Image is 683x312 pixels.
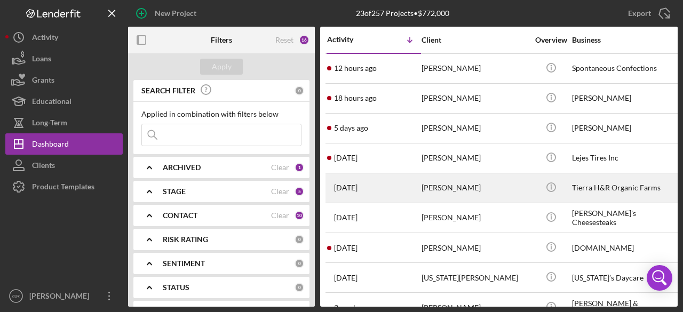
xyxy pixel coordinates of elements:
div: [US_STATE][PERSON_NAME] [422,263,528,292]
div: New Project [155,3,196,24]
button: Product Templates [5,176,123,197]
div: 10 [295,211,304,220]
b: STAGE [163,187,186,196]
button: Loans [5,48,123,69]
div: Loans [32,48,51,72]
b: RISK RATING [163,235,208,244]
div: 0 [295,283,304,292]
div: Tierra H&R Organic Farms [572,174,679,202]
div: Clients [32,155,55,179]
div: [PERSON_NAME] [422,114,528,142]
div: [PERSON_NAME] [422,144,528,172]
div: 1 [295,163,304,172]
time: 2025-08-21 04:32 [334,274,358,282]
div: Reset [275,36,293,44]
div: Clear [271,187,289,196]
div: 16 [299,35,309,45]
div: 0 [295,259,304,268]
div: Apply [212,59,232,75]
div: Activity [32,27,58,51]
div: [PERSON_NAME] [422,234,528,262]
div: [PERSON_NAME] [422,54,528,83]
time: 2025-08-25 21:44 [334,183,358,192]
b: CONTACT [163,211,197,220]
div: Export [628,3,651,24]
text: GR [12,293,20,299]
time: 2025-08-15 18:55 [334,303,374,312]
div: Grants [32,69,54,93]
button: Dashboard [5,133,123,155]
div: 23 of 257 Projects • $772,000 [356,9,449,18]
div: 0 [295,86,304,95]
div: [PERSON_NAME] [422,174,528,202]
div: Overview [531,36,571,44]
time: 2025-08-28 20:25 [334,124,368,132]
div: [PERSON_NAME] [572,114,679,142]
div: [PERSON_NAME] [422,84,528,113]
div: Open Intercom Messenger [647,265,672,291]
div: Business [572,36,679,44]
button: Export [617,3,678,24]
button: Clients [5,155,123,176]
time: 2025-09-02 03:47 [334,64,377,73]
b: SEARCH FILTER [141,86,195,95]
button: Grants [5,69,123,91]
div: Client [422,36,528,44]
b: Filters [211,36,232,44]
div: Clear [271,163,289,172]
time: 2025-08-28 02:54 [334,154,358,162]
div: Dashboard [32,133,69,157]
div: [PERSON_NAME] [27,285,96,309]
div: Spontaneous Confections [572,54,679,83]
div: [PERSON_NAME]'s Cheesesteaks [572,204,679,232]
div: [US_STATE]’s Daycare [572,263,679,292]
div: Long-Term [32,112,67,136]
time: 2025-09-01 22:14 [334,94,377,102]
div: Applied in combination with filters below [141,110,301,118]
button: Apply [200,59,243,75]
time: 2025-08-22 03:53 [334,244,358,252]
div: Activity [327,35,374,44]
button: Educational [5,91,123,112]
div: [PERSON_NAME] [422,204,528,232]
div: Clear [271,211,289,220]
button: Activity [5,27,123,48]
button: Long-Term [5,112,123,133]
b: ARCHIVED [163,163,201,172]
div: Lejes Tires Inc [572,144,679,172]
div: [PERSON_NAME] [572,84,679,113]
div: [DOMAIN_NAME] [572,234,679,262]
div: Educational [32,91,72,115]
div: 0 [295,235,304,244]
div: 5 [295,187,304,196]
div: Product Templates [32,176,94,200]
button: GR[PERSON_NAME] [5,285,123,307]
b: SENTIMENT [163,259,205,268]
button: New Project [128,3,207,24]
time: 2025-08-23 05:05 [334,213,358,222]
b: STATUS [163,283,189,292]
